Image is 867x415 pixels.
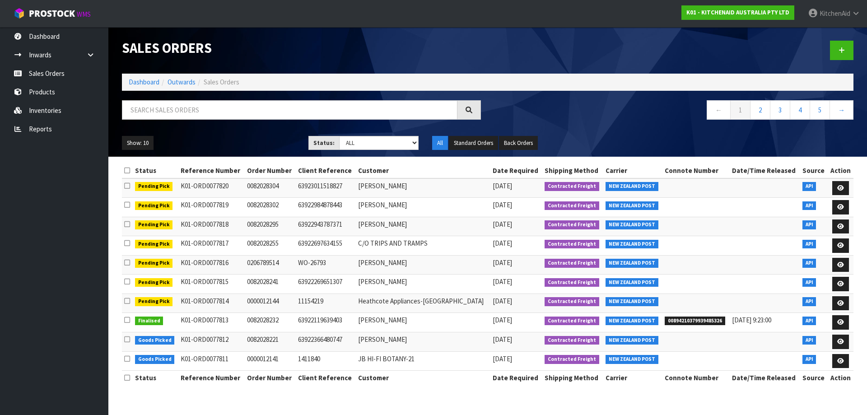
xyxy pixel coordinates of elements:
span: [DATE] [493,297,512,305]
th: Customer [356,163,490,178]
th: Connote Number [662,371,730,385]
span: Contracted Freight [545,182,599,191]
a: 5 [810,100,830,120]
td: K01-ORD0077817 [178,236,245,256]
th: Customer [356,371,490,385]
span: NEW ZEALAND POST [606,201,658,210]
th: Source [800,163,828,178]
span: Finalised [135,317,163,326]
td: K01-ORD0077815 [178,275,245,294]
td: 63922119639403 [296,313,356,332]
button: Standard Orders [449,136,498,150]
td: [PERSON_NAME] [356,217,490,236]
span: NEW ZEALAND POST [606,259,658,268]
td: WO-26793 [296,255,356,275]
span: [DATE] [493,182,512,190]
td: K01-ORD0077812 [178,332,245,352]
td: 0082028295 [245,217,296,236]
th: Date Required [490,371,542,385]
th: Action [828,163,853,178]
td: 0082028241 [245,275,296,294]
td: 0000012144 [245,294,296,313]
span: [DATE] [493,201,512,209]
span: [DATE] [493,239,512,247]
button: Show: 10 [122,136,154,150]
span: NEW ZEALAND POST [606,182,658,191]
span: Pending Pick [135,259,173,268]
span: Pending Pick [135,220,173,229]
a: 1 [730,100,750,120]
span: API [802,201,816,210]
span: Sales Orders [204,78,239,86]
h1: Sales Orders [122,41,481,56]
strong: K01 - KITCHENAID AUSTRALIA PTY LTD [686,9,789,16]
td: [PERSON_NAME] [356,275,490,294]
td: K01-ORD0077819 [178,198,245,217]
th: Order Number [245,163,296,178]
td: [PERSON_NAME] [356,178,490,198]
span: NEW ZEALAND POST [606,336,658,345]
th: Reference Number [178,371,245,385]
span: NEW ZEALAND POST [606,278,658,287]
th: Date/Time Released [730,371,800,385]
th: Order Number [245,371,296,385]
td: 0082028302 [245,198,296,217]
span: Contracted Freight [545,317,599,326]
span: NEW ZEALAND POST [606,297,658,306]
td: 1411840 [296,351,356,371]
span: ProStock [29,8,75,19]
th: Status [133,371,178,385]
td: K01-ORD0077816 [178,255,245,275]
img: cube-alt.png [14,8,25,19]
span: Contracted Freight [545,259,599,268]
span: Pending Pick [135,278,173,287]
th: Carrier [603,371,662,385]
td: 63922984878443 [296,198,356,217]
a: 3 [770,100,790,120]
span: Contracted Freight [545,240,599,249]
span: NEW ZEALAND POST [606,317,658,326]
th: Client Reference [296,371,356,385]
strong: Status: [313,139,335,147]
td: 63923011518827 [296,178,356,198]
td: 0206789514 [245,255,296,275]
span: [DATE] [493,220,512,228]
span: Contracted Freight [545,278,599,287]
a: 4 [790,100,810,120]
span: NEW ZEALAND POST [606,220,658,229]
span: Contracted Freight [545,336,599,345]
span: 00894210379939485326 [665,317,725,326]
th: Source [800,371,828,385]
span: API [802,220,816,229]
th: Client Reference [296,163,356,178]
input: Search sales orders [122,100,457,120]
td: 63922366480747 [296,332,356,352]
span: API [802,259,816,268]
td: [PERSON_NAME] [356,332,490,352]
td: 0082028221 [245,332,296,352]
td: 63922943787371 [296,217,356,236]
td: 63922697634155 [296,236,356,256]
span: Goods Picked [135,355,175,364]
span: NEW ZEALAND POST [606,240,658,249]
span: API [802,297,816,306]
small: WMS [77,10,91,19]
td: [PERSON_NAME] [356,255,490,275]
td: Heathcote Appliances-[GEOGRAPHIC_DATA] [356,294,490,313]
button: All [432,136,448,150]
a: Dashboard [129,78,159,86]
td: K01-ORD0077811 [178,351,245,371]
span: Pending Pick [135,240,173,249]
span: API [802,182,816,191]
th: Reference Number [178,163,245,178]
span: [DATE] 9:23:00 [732,316,771,324]
span: API [802,355,816,364]
span: API [802,278,816,287]
button: Back Orders [499,136,538,150]
span: API [802,240,816,249]
span: NEW ZEALAND POST [606,355,658,364]
span: Contracted Freight [545,220,599,229]
span: Pending Pick [135,297,173,306]
td: 0082028304 [245,178,296,198]
td: 0082028255 [245,236,296,256]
